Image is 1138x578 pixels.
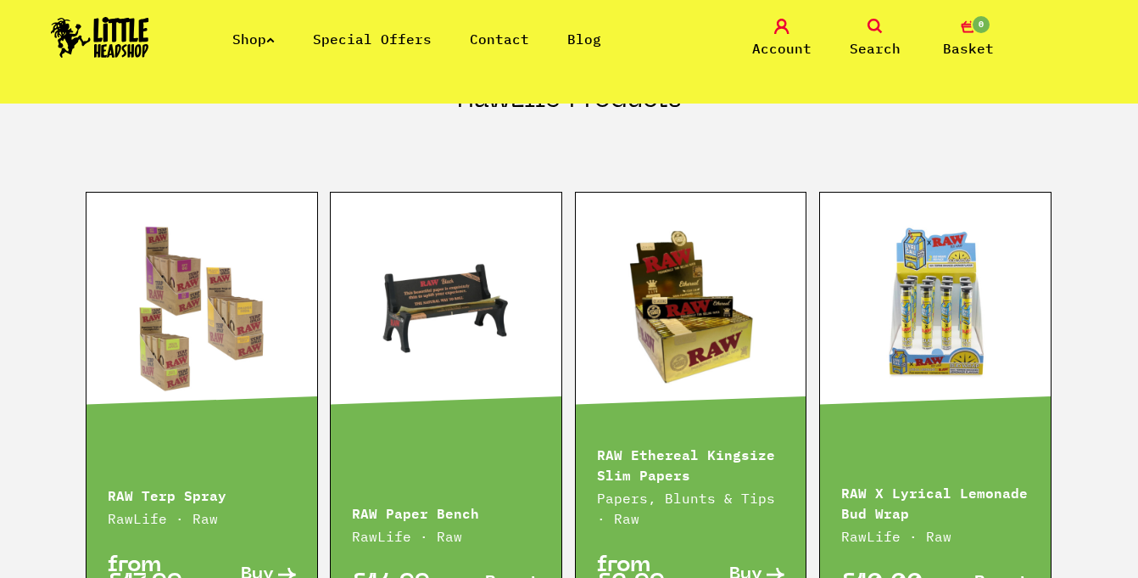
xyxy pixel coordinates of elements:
[108,484,296,504] p: RAW Terp Spray
[971,14,991,35] span: 0
[457,85,681,154] h2: RawLife Products
[352,502,540,522] p: RAW Paper Bench
[752,38,812,59] span: Account
[943,38,994,59] span: Basket
[841,526,1029,547] p: RawLife · Raw
[470,31,529,48] a: Contact
[313,31,432,48] a: Special Offers
[352,526,540,547] p: RawLife · Raw
[108,508,296,529] p: RawLife · Raw
[833,19,918,59] a: Search
[567,31,601,48] a: Blog
[597,488,785,529] p: Papers, Blunts & Tips · Raw
[841,481,1029,522] p: RAW X Lyrical Lemonade Bud Wrap
[926,19,1011,59] a: 0 Basket
[51,17,149,58] img: Little Head Shop Logo
[850,38,901,59] span: Search
[597,443,785,484] p: RAW Ethereal Kingsize Slim Papers
[232,31,275,48] a: Shop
